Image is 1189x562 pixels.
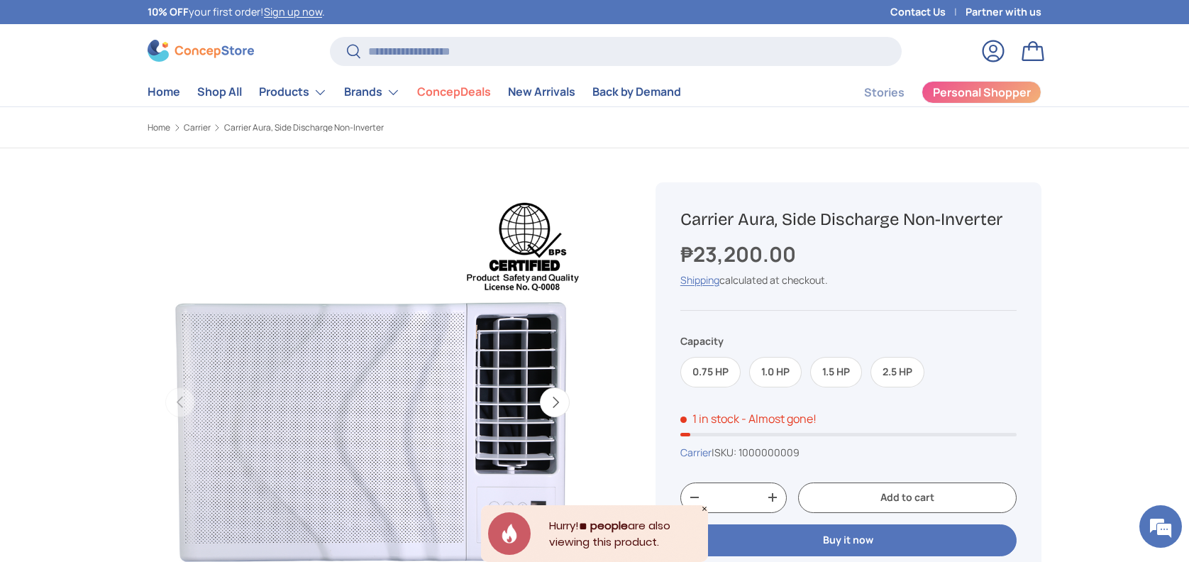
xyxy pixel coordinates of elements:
a: Carrier Aura, Side Discharge Non-Inverter [224,123,384,132]
legend: Capacity [680,334,724,348]
img: ConcepStore [148,40,254,62]
summary: Products [250,78,336,106]
a: Contact Us [890,4,966,20]
a: Back by Demand [592,78,681,106]
button: Add to cart [798,483,1017,513]
span: 1000000009 [739,446,800,459]
nav: Primary [148,78,681,106]
p: your first order! . [148,4,325,20]
summary: Brands [336,78,409,106]
div: calculated at checkout. [680,272,1017,287]
strong: ₱23,200.00 [680,240,800,268]
a: Products [259,78,327,106]
div: Close [701,505,708,512]
a: Stories [864,79,905,106]
a: Home [148,123,170,132]
a: Brands [344,78,400,106]
a: Carrier [184,123,211,132]
p: - Almost gone! [741,411,817,426]
a: Shipping [680,273,719,287]
a: Home [148,78,180,106]
strong: 10% OFF [148,5,189,18]
a: ConcepDeals [417,78,491,106]
span: Personal Shopper [933,87,1031,98]
span: SKU: [714,446,736,459]
span: 1 in stock [680,411,739,426]
nav: Secondary [830,78,1041,106]
span: | [712,446,800,459]
nav: Breadcrumbs [148,121,621,134]
a: Personal Shopper [922,81,1041,104]
a: Shop All [197,78,242,106]
a: Partner with us [966,4,1041,20]
a: Carrier [680,446,712,459]
h1: Carrier Aura, Side Discharge Non-Inverter [680,209,1017,231]
button: Buy it now [680,524,1017,556]
a: New Arrivals [508,78,575,106]
a: Sign up now [264,5,322,18]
